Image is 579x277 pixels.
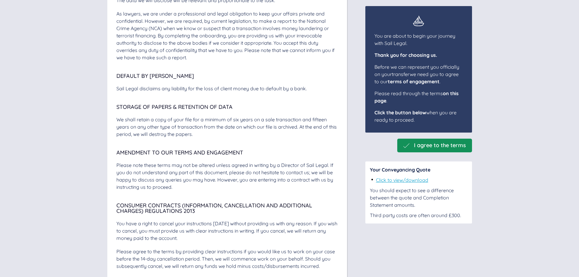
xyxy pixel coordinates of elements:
[116,149,243,156] span: Amendment to our Terms and Engagement
[116,248,338,270] div: Please agree to the terms by providing clear instructions if you would like us to work on your ca...
[376,177,428,183] a: Click to view/download
[116,161,338,191] div: Please note these terms may not be altered unless agreed in writing by a Director of Sail Legal. ...
[116,72,194,79] span: Default by [PERSON_NAME]
[374,109,457,123] span: when you are ready to proceed.
[116,85,338,92] div: Sail Legal disclaims any liability for the loss of client money due to default by a bank.
[388,78,439,85] span: terms of engagement
[370,187,467,209] div: You should expect to see a difference between the quote and Completion Statement amounts.
[374,52,437,58] span: Thank you for choosing us.
[370,212,467,219] div: Third party costs are often around £300.
[374,33,455,46] span: You are about to begin your journey with Sail Legal.
[374,109,426,116] span: Click the button below
[116,103,233,110] span: Storage of Papers & Retention of Data
[414,142,466,149] span: I agree to the terms
[116,220,338,242] div: You have a right to cancel your instructions [DATE] without providing us with any reason. If you ...
[374,64,459,85] span: Before we can represent you officially on your transfer we need you to agree to our .
[374,90,459,104] span: Please read through the terms .
[116,202,312,214] span: Consumer Contracts (Information, Cancellation and Additional Charges) Regulations 2013
[116,116,338,138] div: We shall retain a copy of your file for a minimum of six years on a sale transaction and fifteen ...
[116,10,338,61] div: As lawyers, we are under a professional and legal obligation to keep your affairs private and con...
[370,167,430,173] span: Your Conveyancing Quote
